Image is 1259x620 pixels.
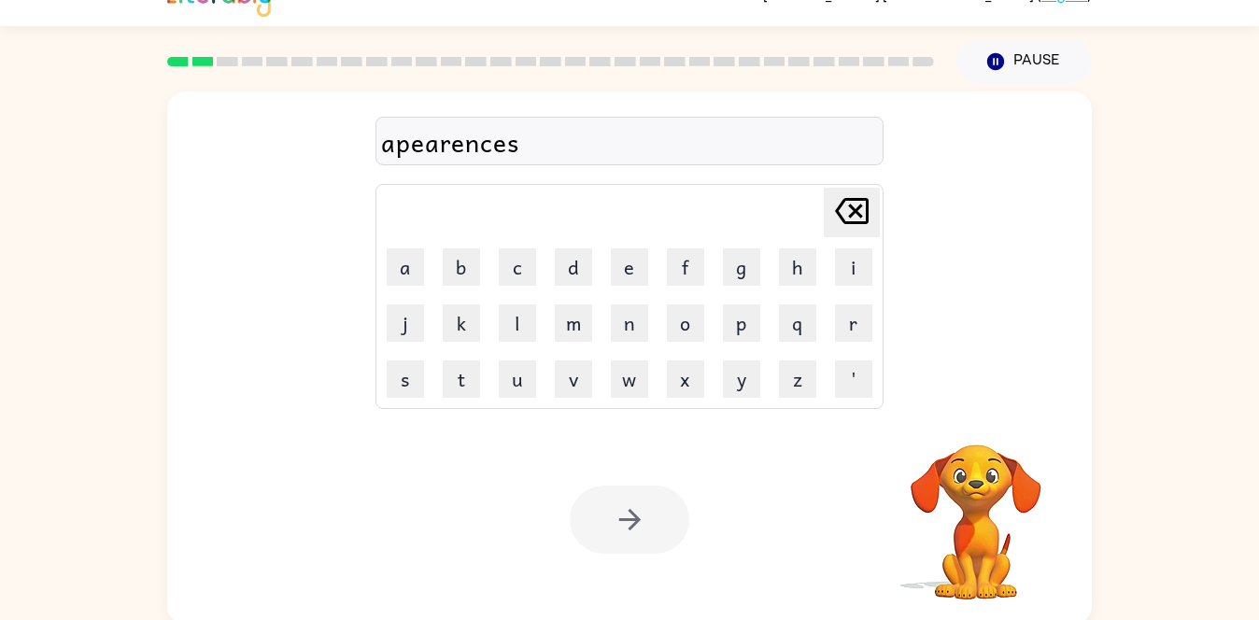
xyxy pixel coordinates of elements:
[835,248,872,286] button: i
[883,416,1069,602] video: Your browser must support playing .mp4 files to use Literably. Please try using another browser.
[779,304,816,342] button: q
[611,304,648,342] button: n
[667,304,704,342] button: o
[835,304,872,342] button: r
[381,122,878,162] div: apearences
[499,360,536,398] button: u
[443,304,480,342] button: k
[499,304,536,342] button: l
[555,248,592,286] button: d
[723,304,760,342] button: p
[667,248,704,286] button: f
[555,360,592,398] button: v
[443,248,480,286] button: b
[956,40,1092,83] button: Pause
[387,248,424,286] button: a
[611,248,648,286] button: e
[667,360,704,398] button: x
[723,248,760,286] button: g
[499,248,536,286] button: c
[723,360,760,398] button: y
[387,304,424,342] button: j
[443,360,480,398] button: t
[779,360,816,398] button: z
[835,360,872,398] button: '
[387,360,424,398] button: s
[555,304,592,342] button: m
[779,248,816,286] button: h
[611,360,648,398] button: w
